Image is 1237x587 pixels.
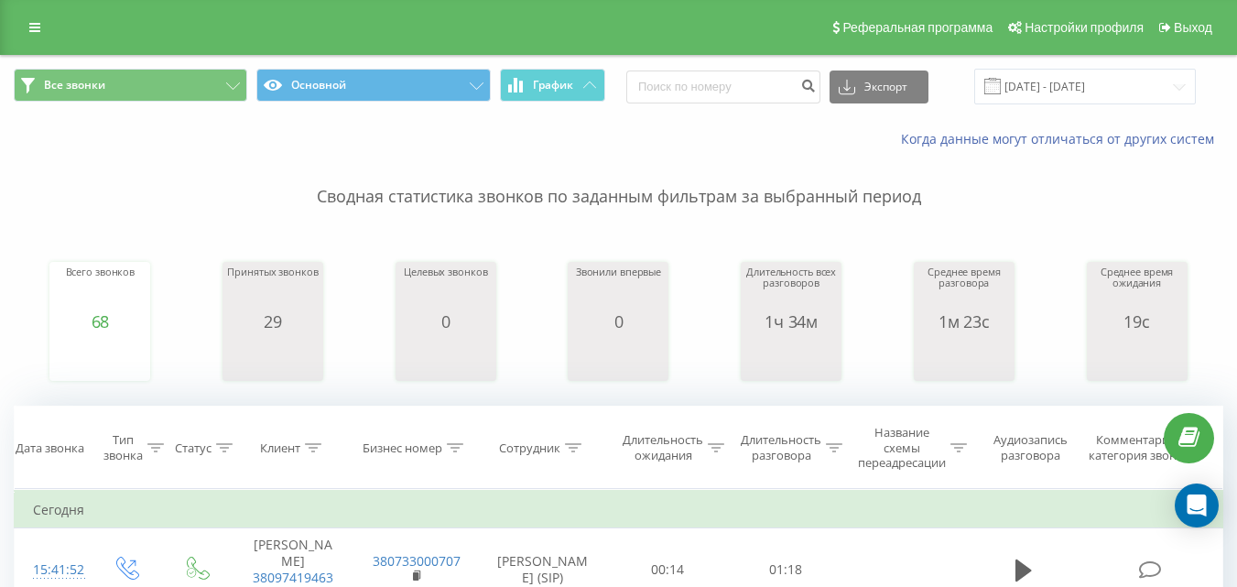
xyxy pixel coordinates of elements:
[1175,484,1219,527] div: Open Intercom Messenger
[576,312,661,331] div: 0
[1174,20,1212,35] span: Выход
[260,440,300,456] div: Клиент
[256,69,490,102] button: Основной
[623,433,703,464] div: Длительность ожидания
[499,440,560,456] div: Сотрудник
[1085,433,1192,464] div: Комментарий/категория звонка
[44,78,105,92] span: Все звонки
[745,312,837,331] div: 1ч 34м
[830,71,928,103] button: Экспорт
[15,492,1223,528] td: Сегодня
[626,71,820,103] input: Поиск по номеру
[576,266,661,312] div: Звонили впервые
[533,79,573,92] span: График
[66,312,136,331] div: 68
[918,266,1010,312] div: Среднее время разговора
[14,69,247,102] button: Все звонки
[373,552,461,570] a: 380733000707
[741,433,821,464] div: Длительность разговора
[14,148,1223,209] p: Сводная статистика звонков по заданным фильтрам за выбранный период
[745,266,837,312] div: Длительность всех разговоров
[404,312,487,331] div: 0
[404,266,487,312] div: Целевых звонков
[858,425,946,472] div: Название схемы переадресации
[984,433,1077,464] div: Аудиозапись разговора
[103,433,143,464] div: Тип звонка
[363,440,442,456] div: Бизнес номер
[1091,266,1183,312] div: Среднее время ожидания
[1025,20,1144,35] span: Настройки профиля
[1091,312,1183,331] div: 19с
[66,266,136,312] div: Всего звонков
[175,440,212,456] div: Статус
[16,440,84,456] div: Дата звонка
[500,69,605,102] button: График
[227,312,318,331] div: 29
[842,20,993,35] span: Реферальная программа
[918,312,1010,331] div: 1м 23с
[227,266,318,312] div: Принятых звонков
[901,130,1223,147] a: Когда данные могут отличаться от других систем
